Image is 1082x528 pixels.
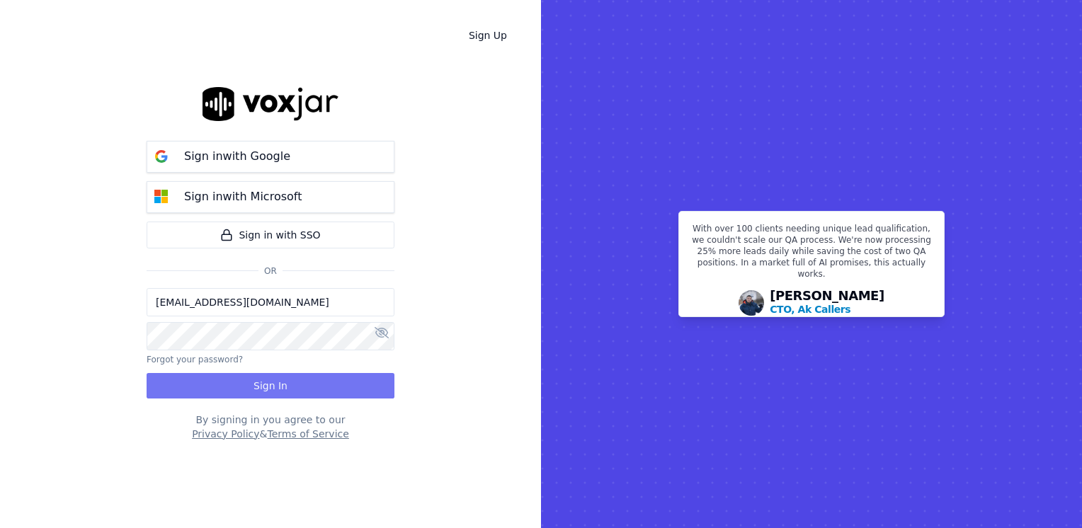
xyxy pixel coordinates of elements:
[457,23,518,48] a: Sign Up
[267,427,348,441] button: Terms of Service
[147,354,243,365] button: Forgot your password?
[184,148,290,165] p: Sign in with Google
[192,427,259,441] button: Privacy Policy
[147,288,394,316] input: Email
[147,183,176,211] img: microsoft Sign in button
[184,188,302,205] p: Sign in with Microsoft
[770,289,884,316] div: [PERSON_NAME]
[147,141,394,173] button: Sign inwith Google
[770,302,850,316] p: CTO, Ak Callers
[203,87,338,120] img: logo
[147,142,176,171] img: google Sign in button
[147,413,394,441] div: By signing in you agree to our &
[147,373,394,398] button: Sign In
[739,290,764,316] img: Avatar
[147,181,394,213] button: Sign inwith Microsoft
[688,223,935,285] p: With over 100 clients needing unique lead qualification, we couldn't scale our QA process. We're ...
[258,265,283,277] span: Or
[147,222,394,248] a: Sign in with SSO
